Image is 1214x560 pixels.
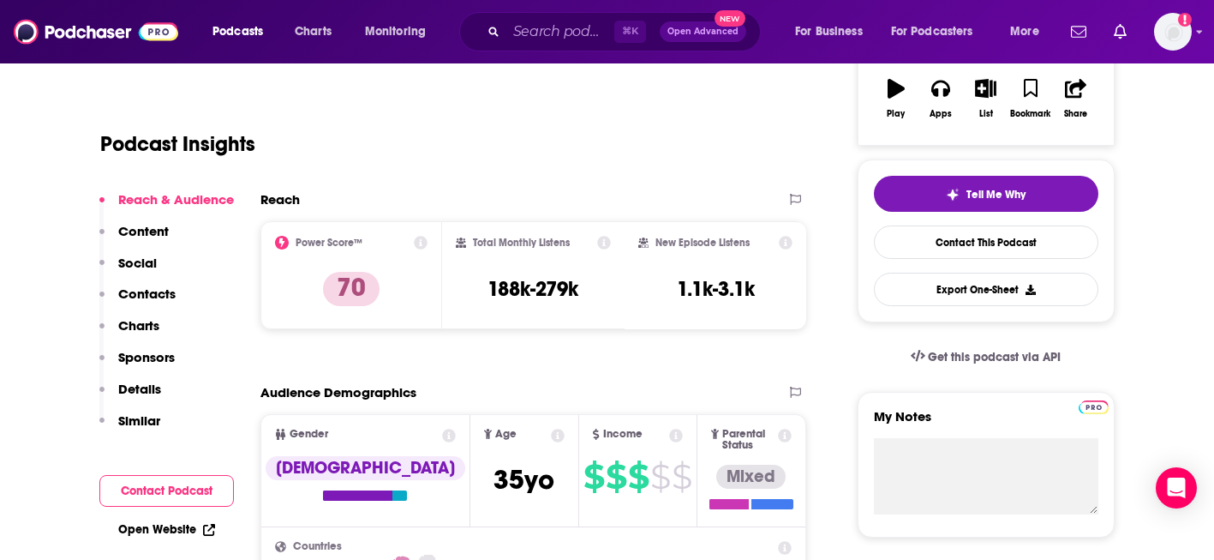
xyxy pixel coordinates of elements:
[14,15,178,48] img: Podchaser - Follow, Share and Rate Podcasts
[1064,109,1087,119] div: Share
[614,21,646,43] span: ⌘ K
[583,463,604,491] span: $
[260,384,416,400] h2: Audience Demographics
[1010,20,1039,44] span: More
[874,68,918,129] button: Play
[487,276,578,302] h3: 188k-279k
[650,463,670,491] span: $
[99,349,175,381] button: Sponsors
[891,20,973,44] span: For Podcasters
[628,463,649,491] span: $
[118,412,160,429] p: Similar
[979,109,993,119] div: List
[475,12,777,51] div: Search podcasts, credits, & more...
[118,381,161,397] p: Details
[716,465,786,489] div: Mixed
[99,475,234,507] button: Contact Podcast
[118,223,169,239] p: Content
[353,18,448,45] button: open menu
[118,286,176,302] p: Contacts
[118,255,157,271] p: Social
[660,21,746,42] button: Open AdvancedNew
[795,20,863,44] span: For Business
[495,429,517,440] span: Age
[473,237,570,249] h2: Total Monthly Listens
[506,18,614,45] input: Search podcasts, credits, & more...
[887,109,905,119] div: Play
[293,541,342,552] span: Countries
[1154,13,1192,51] span: Logged in as jerryparshall
[783,18,884,45] button: open menu
[118,522,215,537] a: Open Website
[493,463,554,497] span: 35 yo
[1154,13,1192,51] img: User Profile
[1178,13,1192,27] svg: Add a profile image
[212,20,263,44] span: Podcasts
[966,188,1026,202] span: Tell Me Why
[1107,17,1133,46] a: Show notifications dropdown
[99,286,176,317] button: Contacts
[118,317,159,334] p: Charts
[946,188,960,202] img: tell me why sparkle
[284,18,342,45] a: Charts
[365,20,426,44] span: Monitoring
[1079,400,1109,414] img: Podchaser Pro
[260,191,300,208] h2: Reach
[1064,17,1093,46] a: Show notifications dropdown
[880,18,998,45] button: open menu
[323,272,380,306] p: 70
[118,349,175,365] p: Sponsors
[874,408,1098,438] label: My Notes
[296,237,362,249] h2: Power Score™
[1010,109,1050,119] div: Bookmark
[667,27,739,36] span: Open Advanced
[606,463,626,491] span: $
[715,10,745,27] span: New
[99,412,160,444] button: Similar
[99,223,169,255] button: Content
[1079,398,1109,414] a: Pro website
[118,191,234,208] p: Reach & Audience
[99,381,161,412] button: Details
[655,237,750,249] h2: New Episode Listens
[874,226,1098,259] a: Contact This Podcast
[930,109,952,119] div: Apps
[99,191,234,223] button: Reach & Audience
[998,18,1061,45] button: open menu
[874,176,1098,212] button: tell me why sparkleTell Me Why
[99,317,159,349] button: Charts
[1154,13,1192,51] button: Show profile menu
[722,429,775,451] span: Parental Status
[677,276,755,302] h3: 1.1k-3.1k
[963,68,1008,129] button: List
[200,18,285,45] button: open menu
[874,273,1098,306] button: Export One-Sheet
[1156,467,1197,509] div: Open Intercom Messenger
[603,429,643,440] span: Income
[918,68,963,129] button: Apps
[672,463,691,491] span: $
[290,429,328,440] span: Gender
[1008,68,1053,129] button: Bookmark
[928,350,1061,364] span: Get this podcast via API
[1053,68,1097,129] button: Share
[266,456,465,480] div: [DEMOGRAPHIC_DATA]
[295,20,332,44] span: Charts
[897,336,1075,378] a: Get this podcast via API
[100,131,255,157] h1: Podcast Insights
[99,255,157,286] button: Social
